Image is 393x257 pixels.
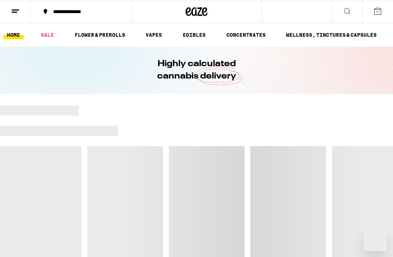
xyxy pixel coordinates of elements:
iframe: Button to launch messaging window [364,228,387,251]
a: VAPES [142,31,166,39]
a: SALE [37,31,57,39]
a: CONCENTRATES [223,31,269,39]
a: EDIBLES [179,31,209,39]
a: FLOWER & PREROLLS [71,31,129,39]
h1: Highly calculated cannabis delivery [136,58,257,83]
a: HOME [3,31,24,39]
a: WELLNESS, TINCTURES & CAPSULES [282,31,380,39]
